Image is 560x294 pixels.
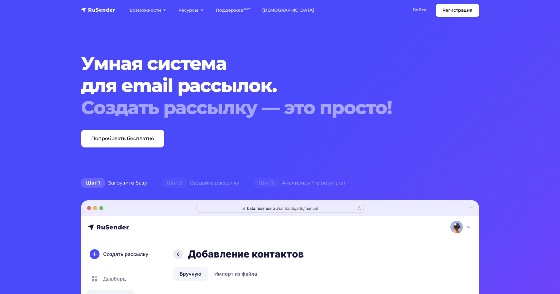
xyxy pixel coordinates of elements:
a: Ресурсы [172,4,209,17]
div: Создать рассылку — это просто! [81,97,445,119]
sup: 24/7 [243,7,250,11]
a: [DEMOGRAPHIC_DATA] [256,4,320,17]
span: Шаг 1 [81,178,105,188]
div: Создайте рассылку [154,177,247,189]
a: Войти [406,4,433,16]
a: Регистрация [436,4,479,17]
a: Попробовать бесплатно [81,130,164,147]
h1: Умная система для email рассылок. [81,52,445,119]
img: RuSender [81,7,115,13]
div: Анализируйте результат [247,177,353,189]
div: Загрузите базу [74,177,154,189]
a: Поддержка24/7 [210,4,256,17]
span: Шаг 3 [254,178,279,188]
span: Шаг 2 [162,178,187,188]
a: Возможности [123,4,172,17]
